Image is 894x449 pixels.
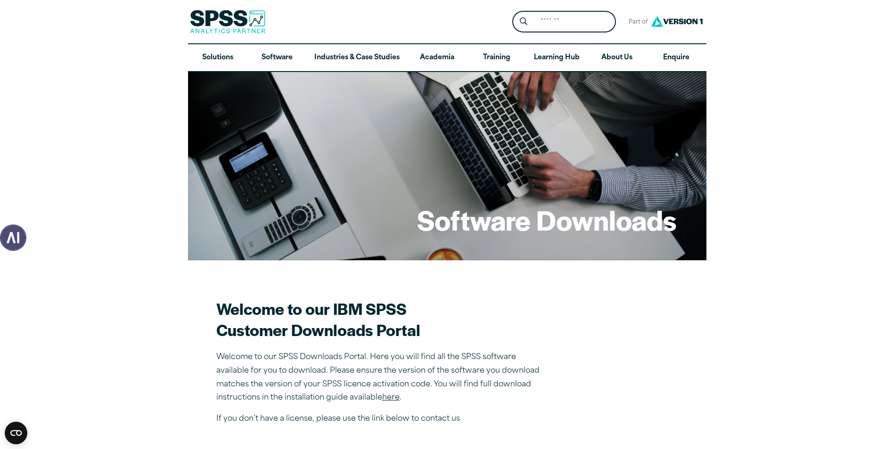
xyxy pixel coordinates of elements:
span: Part of [623,16,648,29]
a: Academia [407,44,467,72]
h1: Software Downloads [417,201,676,238]
button: Open CMP widget [5,422,27,444]
a: Solutions [188,44,247,72]
svg: Search magnifying glass icon [520,17,527,25]
a: About Us [587,44,647,72]
a: Training [467,44,526,72]
p: Welcome to our SPSS Downloads Portal. Here you will find all the SPSS software available for you ... [216,351,546,405]
button: Search magnifying glass icon [515,13,532,31]
p: If you don’t have a license, please use the link below to contact us [216,412,546,426]
img: SPSS Analytics Partner [190,10,265,33]
a: here [382,394,400,401]
a: Learning Hub [526,44,587,72]
a: Industries & Case Studies [307,44,407,72]
nav: Desktop version of site main menu [188,44,706,72]
a: Enquire [647,44,706,72]
h2: Welcome to our IBM SPSS Customer Downloads Portal [216,298,546,340]
form: Site Header Search Form [512,11,616,33]
img: Version1 Logo [648,13,705,30]
a: Software [247,44,307,72]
